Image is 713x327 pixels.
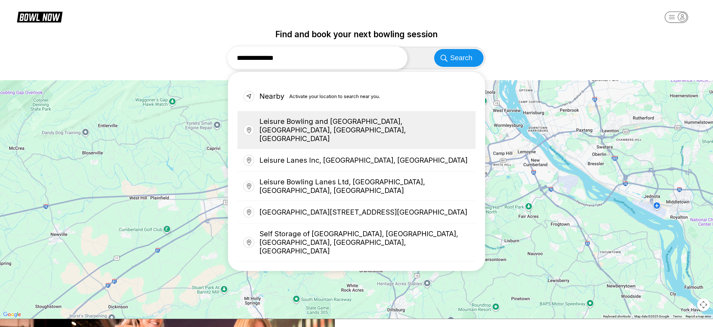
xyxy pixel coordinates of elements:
div: Nearby [237,82,476,111]
a: Terms (opens in new tab) [673,315,682,318]
div: Leisure Lanes Inc, [GEOGRAPHIC_DATA], [GEOGRAPHIC_DATA] [237,149,476,172]
span: Map data ©2025 Google [634,315,669,318]
button: Keyboard shortcuts [603,314,631,319]
div: Self Storage of [GEOGRAPHIC_DATA], [GEOGRAPHIC_DATA], [GEOGRAPHIC_DATA], [GEOGRAPHIC_DATA], [GEOG... [237,224,476,261]
span: Search [450,54,472,62]
div: Leisure Bowling and [GEOGRAPHIC_DATA], [GEOGRAPHIC_DATA], [GEOGRAPHIC_DATA], [GEOGRAPHIC_DATA] [237,111,476,149]
a: Open this area in Google Maps (opens a new window) [2,310,23,319]
div: [GEOGRAPHIC_DATA][STREET_ADDRESS][GEOGRAPHIC_DATA] [237,201,476,224]
button: Map camera controls [697,298,710,311]
a: Report a map error [686,315,711,318]
img: Google [2,310,23,319]
div: Leisure Bowling Lanes Ltd, [GEOGRAPHIC_DATA], [GEOGRAPHIC_DATA], [GEOGRAPHIC_DATA] [237,172,476,201]
button: Search [434,49,484,67]
p: Activate your location to search near you. [289,92,380,101]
